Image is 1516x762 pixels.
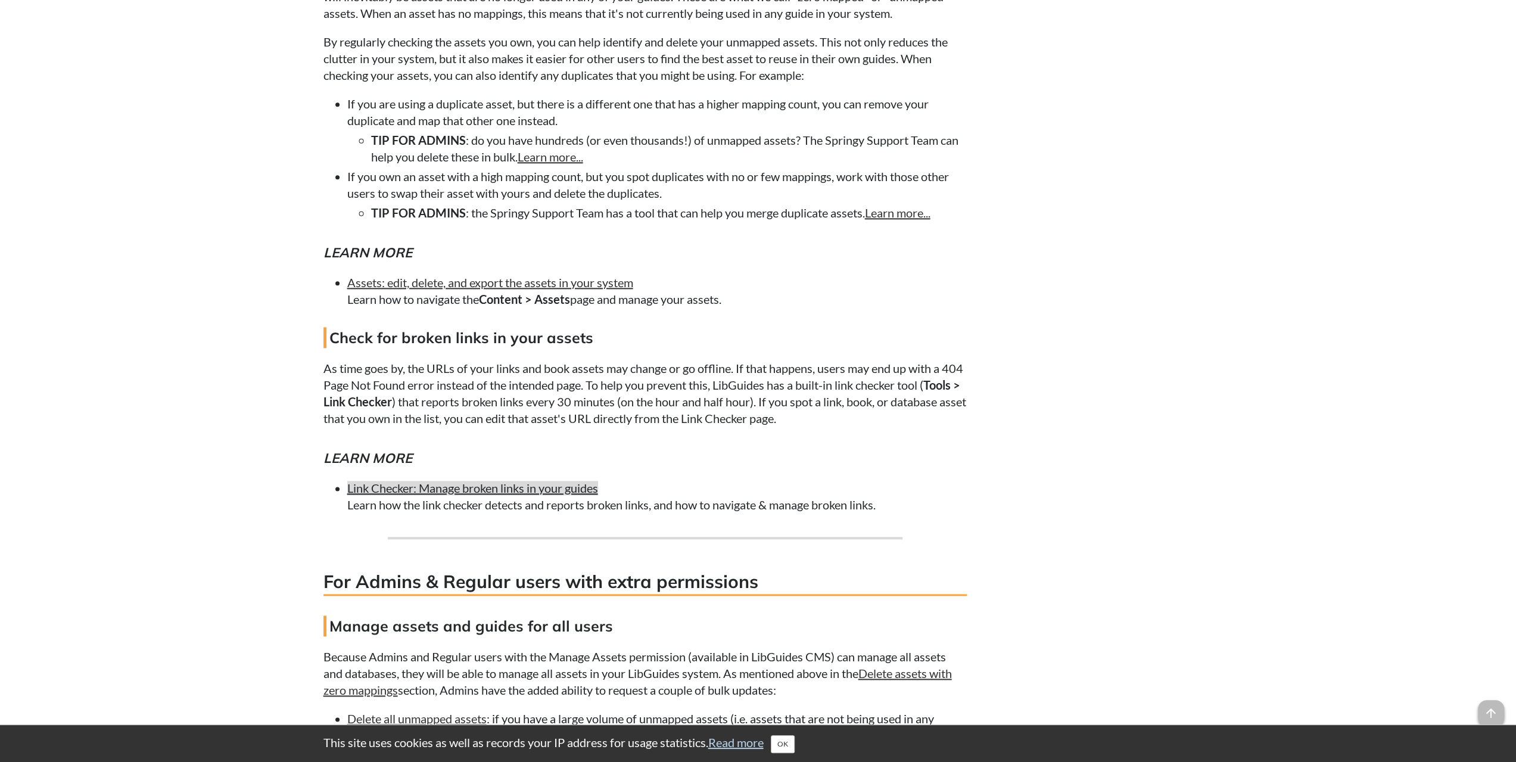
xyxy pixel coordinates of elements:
[323,648,967,698] p: Because Admins and Regular users with the Manage Assets permission (available in LibGuides CMS) c...
[865,206,930,220] a: Learn more...
[771,735,795,753] button: Close
[323,615,967,636] h4: Manage assets and guides for all users
[371,206,466,220] strong: TIP FOR ADMINS
[323,569,967,596] h3: For Admins & Regular users with extra permissions
[312,734,1205,753] div: This site uses cookies as well as records your IP address for usage statistics.
[347,480,967,513] li: Learn how the link checker detects and reports broken links, and how to navigate & manage broken ...
[1478,700,1504,726] span: arrow_upward
[347,711,487,726] a: Delete all unmapped assets
[347,168,967,221] li: If you own an asset with a high mapping count, but you spot duplicates with no or few mappings, w...
[323,378,960,409] strong: Tools > Link Checker
[479,292,570,306] strong: Content > Assets
[347,274,967,307] li: Learn how to navigate the page and manage your assets.
[347,481,598,495] a: Link Checker: Manage broken links in your guides
[323,360,967,427] p: As time goes by, the URLs of your links and book assets may change or go offline. If that happens...
[323,449,967,468] h5: Learn more
[323,33,967,83] p: By regularly checking the assets you own, you can help identify and delete your unmapped assets. ...
[347,710,967,760] li: : if you have a large volume of unmapped assets (i.e. assets that are not being used in any guide...
[371,133,466,147] strong: TIP FOR ADMINS
[323,243,967,262] h5: Learn more
[518,150,583,164] a: Learn more...
[371,132,967,165] li: : do you have hundreds (or even thousands!) of unmapped assets? The Springy Support Team can help...
[708,735,764,749] a: Read more
[347,95,967,165] li: If you are using a duplicate asset, but there is a different one that has a higher mapping count,...
[1478,701,1504,716] a: arrow_upward
[323,327,967,348] h4: Check for broken links in your assets
[347,275,633,290] a: Assets: edit, delete, and export the assets in your system
[371,204,967,221] li: : the Springy Support Team has a tool that can help you merge duplicate assets.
